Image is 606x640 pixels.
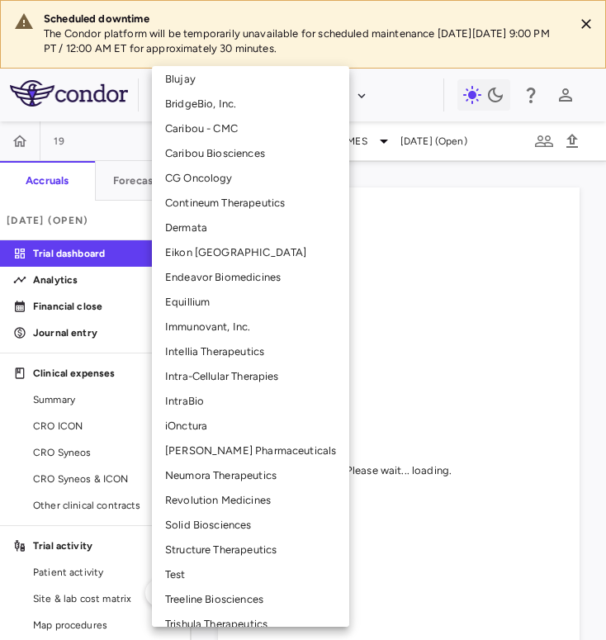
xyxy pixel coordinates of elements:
li: Contineum Therapeutics [152,191,349,216]
li: Intra-Cellular Therapies [152,364,349,389]
li: [PERSON_NAME] Pharmaceuticals [152,439,349,463]
li: Equillium [152,290,349,315]
li: Eikon [GEOGRAPHIC_DATA] [152,240,349,265]
li: Treeline Biosciences [152,587,349,612]
li: Intellia Therapeutics [152,339,349,364]
li: Blujay [152,67,349,92]
li: Revolution Medicines [152,488,349,513]
li: Dermata [152,216,349,240]
li: Endeavor Biomedicines [152,265,349,290]
li: Immunovant, Inc. [152,315,349,339]
li: CG Oncology [152,166,349,191]
li: IntraBio [152,389,349,414]
li: Neumora Therapeutics [152,463,349,488]
li: BridgeBio, Inc. [152,92,349,116]
li: Caribou - CMC [152,116,349,141]
li: Trishula Therapeutics [152,612,349,637]
li: Structure Therapeutics [152,538,349,562]
li: iOnctura [152,414,349,439]
li: Solid Biosciences [152,513,349,538]
li: Test [152,562,349,587]
li: Caribou Biosciences [152,141,349,166]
